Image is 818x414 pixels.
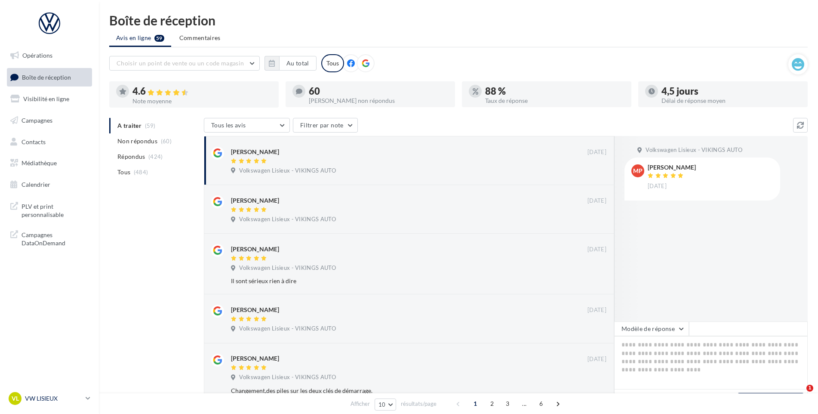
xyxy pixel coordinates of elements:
div: [PERSON_NAME] [648,164,696,170]
div: 4,5 jours [661,87,801,96]
span: Choisir un point de vente ou un code magasin [117,59,244,67]
p: VW LISIEUX [25,394,82,403]
div: Tous [321,54,344,72]
a: PLV et print personnalisable [5,197,94,222]
span: [DATE] [587,355,606,363]
button: Au total [279,56,317,71]
button: Modèle de réponse [614,321,689,336]
span: Volkswagen Lisieux - VIKINGS AUTO [646,146,742,154]
a: Opérations [5,46,94,65]
span: [DATE] [587,148,606,156]
span: Volkswagen Lisieux - VIKINGS AUTO [239,216,336,223]
div: [PERSON_NAME] non répondus [309,98,448,104]
div: [PERSON_NAME] [231,245,279,253]
button: Choisir un point de vente ou un code magasin [109,56,260,71]
span: PLV et print personnalisable [22,201,89,219]
span: [DATE] [587,246,606,253]
span: Non répondus [117,137,157,145]
span: (424) [148,153,163,160]
span: ... [517,397,531,411]
span: Médiathèque [22,159,57,167]
span: 10 [378,401,386,408]
span: [DATE] [587,197,606,205]
span: [DATE] [648,182,667,190]
span: résultats/page [401,400,437,408]
span: Répondus [117,152,145,161]
span: Volkswagen Lisieux - VIKINGS AUTO [239,325,336,333]
span: Tous les avis [211,121,246,129]
div: Boîte de réception [109,14,808,27]
div: Note moyenne [132,98,272,104]
span: Campagnes [22,117,52,124]
a: Campagnes [5,111,94,130]
span: 1 [468,397,482,411]
a: Contacts [5,133,94,151]
div: [PERSON_NAME] [231,196,279,205]
span: Opérations [22,52,52,59]
div: Il sont sérieux rien à dire [231,277,550,285]
a: Visibilité en ligne [5,90,94,108]
span: Volkswagen Lisieux - VIKINGS AUTO [239,264,336,272]
span: Campagnes DataOnDemand [22,229,89,247]
button: Tous les avis [204,118,290,133]
button: 10 [375,399,397,411]
span: (60) [161,138,172,145]
div: Changement,des piles sur les deux clés de démarrage. [231,386,550,395]
span: Volkswagen Lisieux - VIKINGS AUTO [239,374,336,381]
span: Volkswagen Lisieux - VIKINGS AUTO [239,167,336,175]
div: 4.6 [132,87,272,96]
div: [PERSON_NAME] [231,306,279,314]
a: Médiathèque [5,154,94,172]
iframe: Intercom live chat [789,385,809,405]
span: Contacts [22,138,46,145]
span: 2 [485,397,499,411]
span: Visibilité en ligne [23,95,69,102]
span: (484) [134,169,148,176]
div: 88 % [485,87,624,96]
button: Au total [264,56,317,71]
div: Taux de réponse [485,98,624,104]
a: Calendrier [5,176,94,194]
div: Délai de réponse moyen [661,98,801,104]
div: 60 [309,87,448,96]
span: Boîte de réception [22,73,71,80]
span: 3 [501,397,514,411]
div: [PERSON_NAME] [231,148,279,156]
a: Boîte de réception [5,68,94,87]
span: 1 [806,385,813,392]
button: Filtrer par note [293,118,358,133]
span: Afficher [351,400,370,408]
a: VL VW LISIEUX [7,390,92,407]
span: Calendrier [22,181,50,188]
div: [PERSON_NAME] [231,354,279,363]
span: VL [12,394,19,403]
span: Commentaires [179,34,221,41]
span: 6 [534,397,548,411]
span: Tous [117,168,130,176]
a: Campagnes DataOnDemand [5,226,94,251]
span: MP [633,167,643,175]
span: [DATE] [587,306,606,314]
